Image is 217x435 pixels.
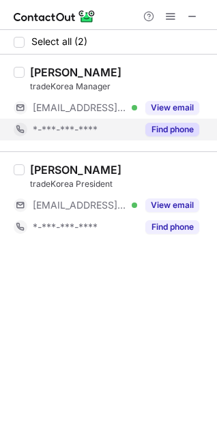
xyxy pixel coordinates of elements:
div: tradeKorea President [30,178,209,190]
button: Reveal Button [145,101,199,115]
span: [EMAIL_ADDRESS][DOMAIN_NAME] [33,102,127,114]
img: ContactOut v5.3.10 [14,8,96,25]
button: Reveal Button [145,220,199,234]
span: Select all (2) [31,36,87,47]
button: Reveal Button [145,198,199,212]
div: [PERSON_NAME] [30,163,121,177]
span: [EMAIL_ADDRESS][DOMAIN_NAME] [33,199,127,211]
div: [PERSON_NAME] [30,65,121,79]
button: Reveal Button [145,123,199,136]
div: tradeKorea Manager [30,80,209,93]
